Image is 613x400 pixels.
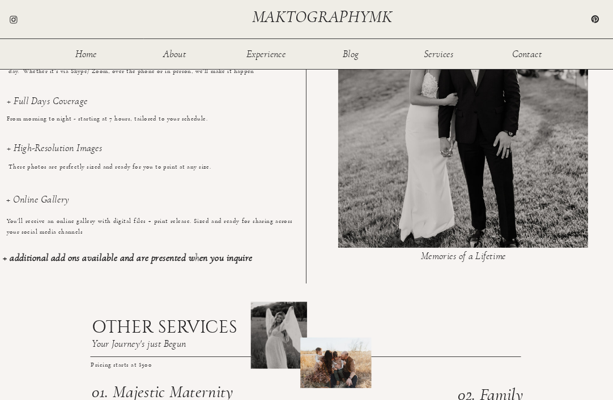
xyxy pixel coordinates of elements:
[158,49,191,58] a: About
[92,318,286,333] h1: OTHER SERVICES
[252,8,396,25] a: maktographymk
[6,195,292,218] h3: + Online Gallery
[7,216,293,250] p: You'll receive an online gallery with digital files + print release. Sized and ready for sharing ...
[344,251,582,264] h3: Memories of a Lifetime
[510,49,544,58] a: Contact
[7,143,210,164] h3: + High-Resolution Images
[92,383,299,397] h3: 01. Majestic Maternity
[91,359,173,368] p: Pricing starts at $500
[7,113,293,145] p: From morning to night - starting at 7 hours, tailored to your schedule.
[7,12,293,33] h3: + Pre Wedding Catch Up/Timeline Consultation
[70,49,103,58] a: Home
[8,33,295,65] p: A 30 minute timeline consultation to help create the perfect customized timeline for you, your we...
[7,96,293,118] h3: + Full Days Coverage
[92,338,298,352] h3: Your Journey's just Begun
[3,253,252,263] b: + additional add ons available and are presented when you inquire
[334,49,368,58] a: Blog
[8,161,295,193] p: These photos are perfectly sized and ready for you to print at any size.
[422,49,456,58] a: Services
[246,49,287,58] a: Experience
[337,386,523,400] h3: 02. Family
